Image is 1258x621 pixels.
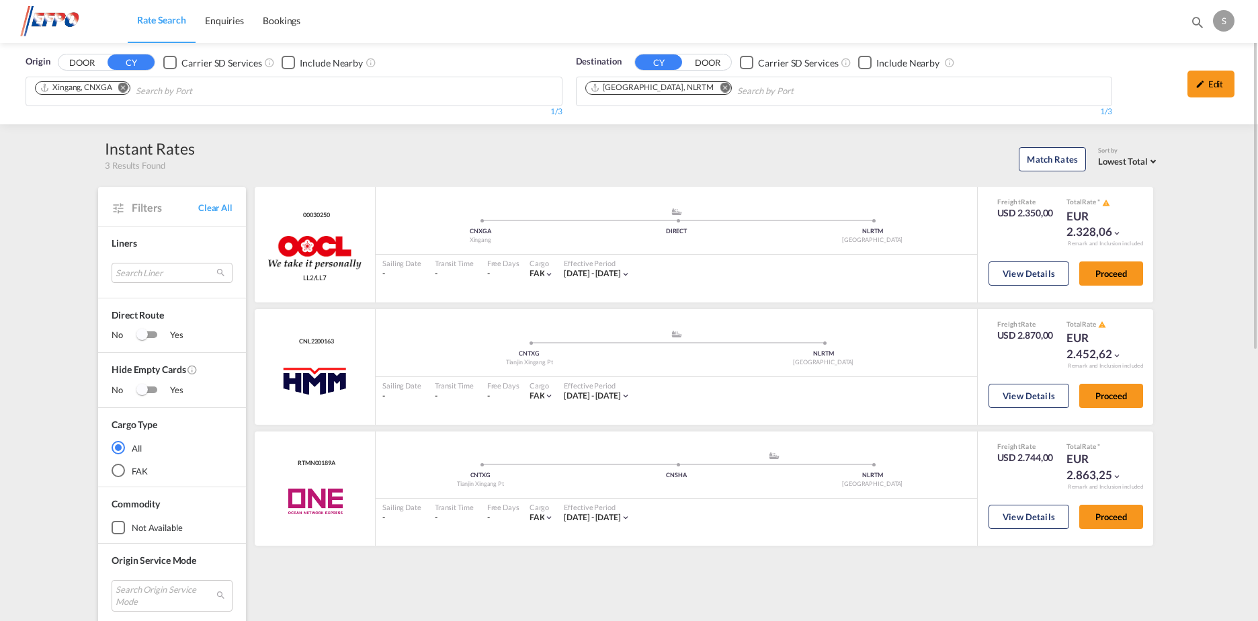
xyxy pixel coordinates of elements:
button: icon-alert [1097,320,1106,330]
span: Enquiries [205,15,244,26]
div: CNTXG [382,471,579,480]
span: CNL2200163 [296,337,334,346]
md-checkbox: Checkbox No Ink [163,55,261,69]
div: Transit Time [435,502,474,512]
span: Liners [112,237,136,249]
md-icon: Unchecked: Ignores neighbouring ports when fetching rates.Checked : Includes neighbouring ports w... [366,57,376,68]
div: s [1213,10,1234,32]
div: - [487,268,490,280]
img: ONE [272,485,358,518]
md-icon: assets/icons/custom/ship-fill.svg [669,331,685,337]
md-checkbox: Checkbox No Ink [282,55,363,69]
span: Destination [576,55,622,69]
div: Freight Rate [997,442,1054,451]
md-icon: icon-chevron-down [544,513,554,522]
md-icon: assets/icons/custom/ship-fill.svg [766,452,782,459]
div: Transit Time [435,258,474,268]
span: RTMN00189A [294,459,335,468]
span: Lowest Total [1098,156,1148,167]
span: Hide Empty Cards [112,363,233,384]
div: Transit Time [435,380,474,390]
div: Instant Rates [105,138,195,159]
button: Proceed [1079,505,1143,529]
div: 1/3 [26,106,562,118]
button: Proceed [1079,384,1143,408]
button: View Details [989,505,1069,529]
md-icon: icon-pencil [1196,79,1205,89]
div: icon-magnify [1190,15,1205,35]
span: [DATE] - [DATE] [564,512,621,522]
div: EUR 2.863,25 [1066,451,1134,483]
span: Yes [157,329,183,342]
div: Remark and Inclusion included [1058,240,1153,247]
span: LL2/LL7 [303,273,327,282]
span: FAK [530,390,545,401]
button: Remove [110,82,130,95]
span: Origin Service Mode [112,554,196,566]
md-icon: icon-chevron-down [621,513,630,522]
div: Freight Rate [997,319,1054,329]
span: Direct Route [112,308,233,329]
img: HMM [280,363,350,397]
div: - [382,268,421,280]
div: Press delete to remove this chip. [590,82,717,93]
div: - [435,268,474,280]
div: USD 2.744,00 [997,451,1054,464]
md-icon: Activate this filter to exclude rate cards without rates. [187,364,198,375]
md-icon: icon-chevron-down [1112,351,1122,360]
div: Xingang, CNXGA [40,82,112,93]
div: - [382,512,421,524]
div: Tianjin Xingang Pt [382,358,677,367]
div: Free Days [487,380,519,390]
div: not available [132,522,183,534]
div: Contract / Rate Agreement / Tariff / Spot Pricing Reference Number: 00030250 [300,211,329,220]
div: Contract / Rate Agreement / Tariff / Spot Pricing Reference Number: CNL2200163 [296,337,334,346]
md-icon: Unchecked: Search for CY (Container Yard) services for all selected carriers.Checked : Search for... [264,57,275,68]
div: Carrier SD Services [758,56,838,70]
input: Search by Port [737,81,865,102]
md-icon: icon-chevron-down [621,391,630,401]
div: [GEOGRAPHIC_DATA] [774,236,970,245]
button: View Details [989,261,1069,286]
div: DIRECT [579,227,775,236]
div: [GEOGRAPHIC_DATA] [774,480,970,489]
button: CY [108,54,155,70]
span: 00030250 [300,211,329,220]
div: Cargo [530,502,554,512]
md-icon: assets/icons/custom/ship-fill.svg [669,208,685,215]
button: icon-alert [1101,198,1110,208]
button: CY [635,54,682,70]
button: Proceed [1079,261,1143,286]
div: NLRTM [677,349,971,358]
div: CNTXG [382,349,677,358]
div: Free Days [487,502,519,512]
div: Cargo [530,258,554,268]
md-checkbox: Checkbox No Ink [740,55,838,69]
md-icon: Unchecked: Ignores neighbouring ports when fetching rates.Checked : Includes neighbouring ports w... [944,57,955,68]
md-icon: icon-alert [1098,321,1106,329]
span: Bookings [263,15,300,26]
md-icon: icon-chevron-down [544,391,554,401]
md-icon: icon-alert [1102,199,1110,207]
div: Cargo [530,380,554,390]
md-chips-wrap: Chips container. Use arrow keys to select chips. [33,77,269,102]
div: EUR 2.328,06 [1066,208,1134,241]
md-icon: icon-chevron-down [621,270,630,279]
div: Total Rate [1066,197,1134,208]
span: [DATE] - [DATE] [564,390,621,401]
span: Clear All [198,202,233,214]
div: 13 Aug 2025 - 31 Aug 2025 [564,512,621,524]
div: USD 2.350,00 [997,206,1054,220]
button: DOOR [684,55,731,71]
md-radio-button: All [112,441,233,454]
md-icon: icon-chevron-down [1112,229,1122,238]
div: Effective Period [564,502,630,512]
div: 15 Aug 2025 - 31 Aug 2025 [564,390,621,402]
div: Total Rate [1066,442,1134,451]
div: Remark and Inclusion included [1058,483,1153,491]
div: - [382,390,421,402]
button: Remove [711,82,731,95]
div: USD 2.870,00 [997,329,1054,342]
span: Yes [157,384,183,397]
div: Cargo Type [112,418,157,431]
